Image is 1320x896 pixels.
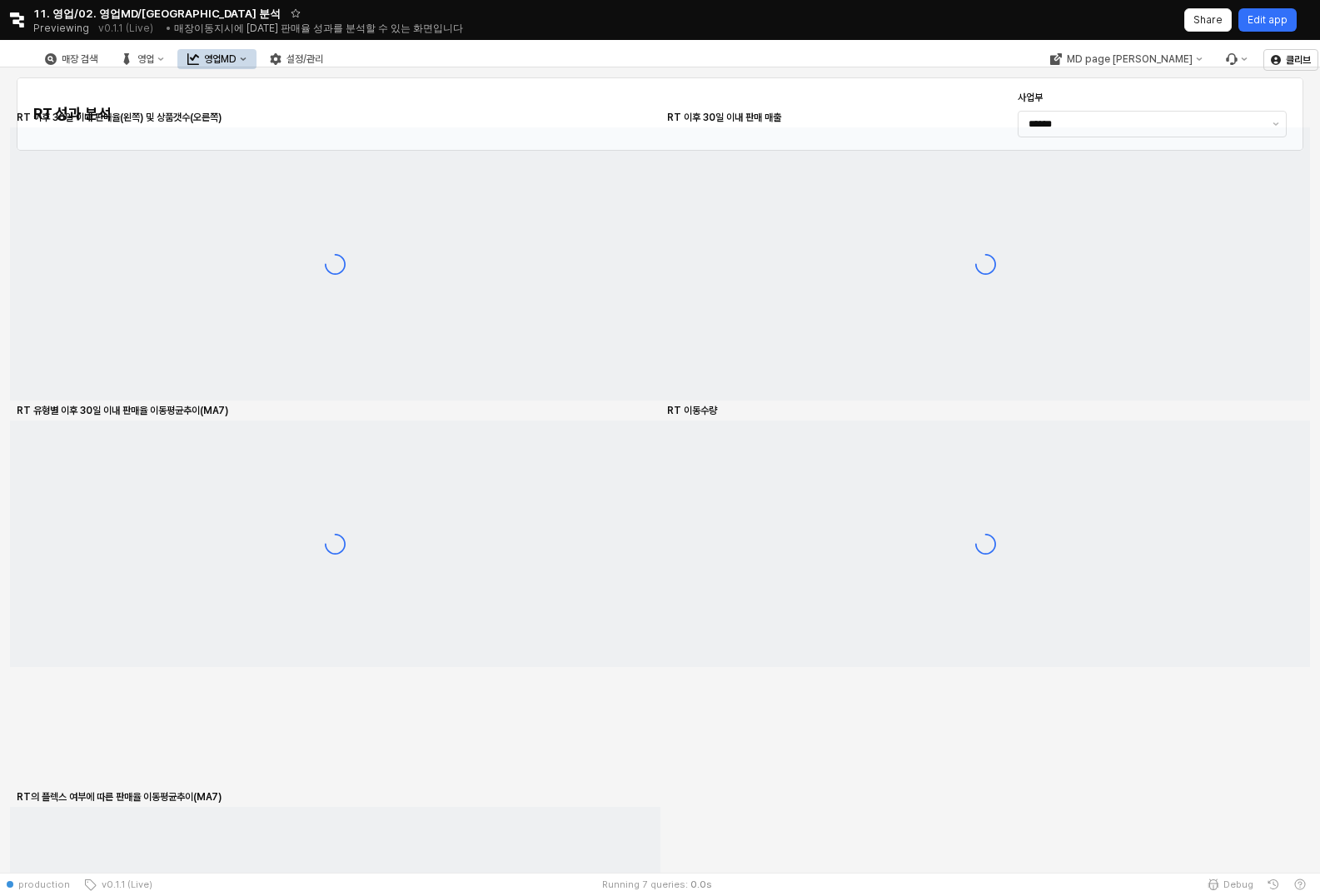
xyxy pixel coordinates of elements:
[174,22,463,34] span: 매장이동지시에 [DATE] 판매율 성과를 분석할 수 있는 화면입니다
[98,22,153,35] p: v0.1.1 (Live)
[1286,53,1311,67] p: 클리브
[1018,92,1043,103] span: 사업부
[1039,49,1212,69] button: MD page [PERSON_NAME]
[1200,873,1260,896] button: Debug
[1193,13,1223,27] p: Share
[1260,873,1287,896] button: History
[33,5,281,22] span: 11. 영업/02. 영업MD/[GEOGRAPHIC_DATA] 분석
[1248,13,1288,27] p: Edit app
[77,873,159,896] button: v0.1.1 (Live)
[287,5,304,22] button: Add app to favorites
[137,53,154,65] div: 영업
[260,49,333,69] button: 설정/관리
[1287,873,1313,896] button: Help
[690,878,712,891] span: 0.0 s
[17,405,228,416] strong: RT 유형별 이후 30일 이내 판매율 이동평균추이(MA7)
[1223,878,1253,891] span: Debug
[17,112,222,123] strong: RT 이후 30일 이내 판매율(왼쪽) 및 상품갯수(오른쪽)
[1039,49,1212,69] div: MD page 이동
[1066,53,1192,65] div: MD page [PERSON_NAME]
[204,53,237,65] div: 영업MD
[35,49,107,69] button: 매장 검색
[17,791,222,803] strong: RT의 플렉스 여부에 따른 판매율 이동평균추이(MA7)
[286,53,323,65] div: 설정/관리
[166,22,172,34] span: •
[33,17,162,40] div: Previewing v0.1.1 (Live)
[89,17,162,40] button: Releases and History
[1184,8,1232,32] button: Share app
[62,53,97,65] div: 매장 검색
[667,405,717,416] strong: RT 이동수량
[667,112,781,123] strong: RT 이후 30일 이내 판매 매출
[1238,8,1297,32] button: Edit app
[177,49,257,69] button: 영업MD
[1215,49,1257,69] div: Menu item 6
[1263,49,1318,71] button: 클리브
[18,878,70,891] span: production
[33,106,232,122] h4: RT 성과 분석
[97,878,152,891] span: v0.1.1 (Live)
[33,20,89,37] span: Previewing
[602,878,688,891] div: Running 7 queries:
[111,49,174,69] button: 영업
